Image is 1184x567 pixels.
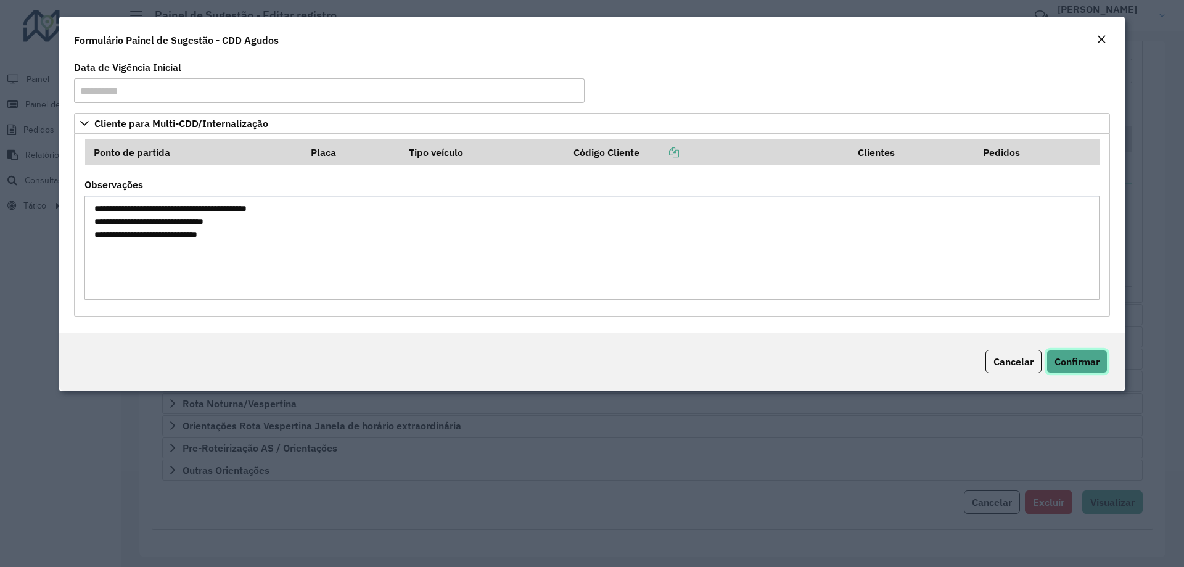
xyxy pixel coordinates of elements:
[1093,32,1110,48] button: Close
[849,139,974,165] th: Clientes
[94,118,268,128] span: Cliente para Multi-CDD/Internalização
[302,139,400,165] th: Placa
[74,134,1110,317] div: Cliente para Multi-CDD/Internalização
[639,146,679,159] a: Copiar
[565,139,850,165] th: Código Cliente
[85,139,303,165] th: Ponto de partida
[400,139,565,165] th: Tipo veículo
[74,60,181,75] label: Data de Vigência Inicial
[74,113,1110,134] a: Cliente para Multi-CDD/Internalização
[1096,35,1106,44] em: Fechar
[985,350,1042,373] button: Cancelar
[74,33,279,48] h4: Formulário Painel de Sugestão - CDD Agudos
[1054,355,1100,368] span: Confirmar
[84,177,143,192] label: Observações
[1046,350,1108,373] button: Confirmar
[993,355,1034,368] span: Cancelar
[974,139,1100,165] th: Pedidos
